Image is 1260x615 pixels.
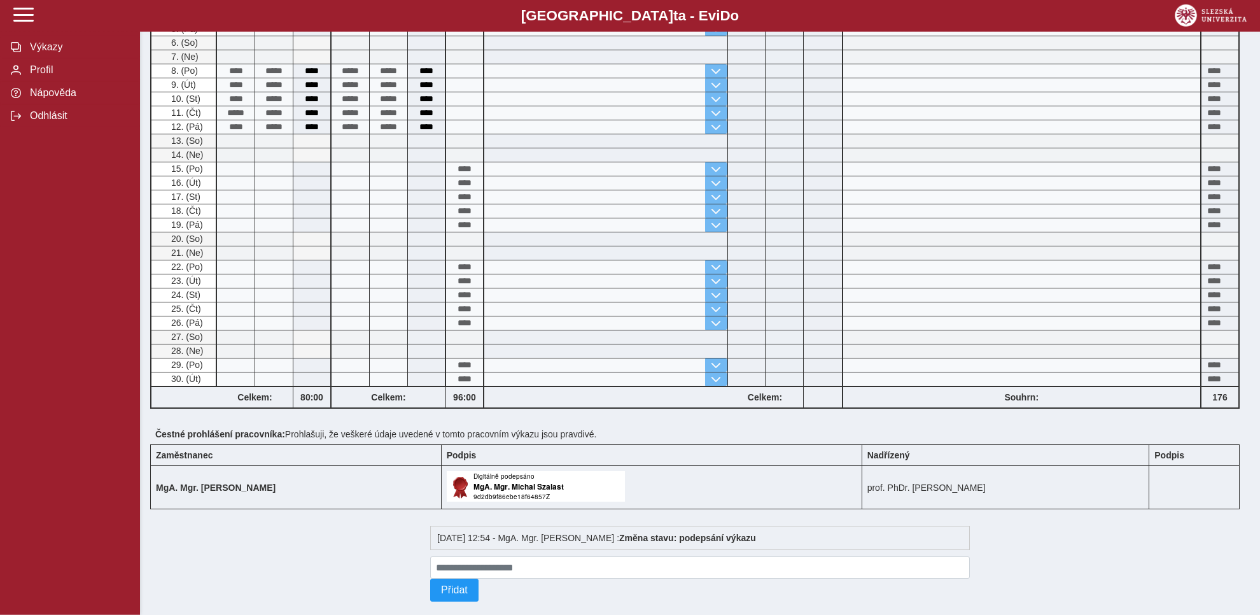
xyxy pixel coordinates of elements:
[169,248,204,258] span: 21. (Ne)
[150,424,1250,444] div: Prohlašuji, že veškeré údaje uvedené v tomto pracovním výkazu jsou pravdivé.
[38,8,1222,24] b: [GEOGRAPHIC_DATA] a - Evi
[156,483,276,493] b: MgA. Mgr. [PERSON_NAME]
[169,346,204,356] span: 28. (Ne)
[447,471,625,502] img: Digitálně podepsáno uživatelem
[169,150,204,160] span: 14. (Ne)
[169,276,201,286] span: 23. (Út)
[169,164,203,174] span: 15. (Po)
[217,392,293,402] b: Celkem:
[169,52,199,62] span: 7. (Ne)
[169,206,201,216] span: 18. (Čt)
[447,450,477,460] b: Podpis
[169,24,198,34] span: 5. (Pá)
[169,38,198,48] span: 6. (So)
[155,429,285,439] b: Čestné prohlášení pracovníka:
[169,122,203,132] span: 12. (Pá)
[1004,392,1039,402] b: Souhrn:
[731,8,739,24] span: o
[26,41,129,53] span: Výkazy
[26,110,129,122] span: Odhlásit
[169,136,203,146] span: 13. (So)
[169,318,203,328] span: 26. (Pá)
[26,64,129,76] span: Profil
[169,332,203,342] span: 27. (So)
[430,579,479,602] button: Přidat
[619,533,756,543] b: Změna stavu: podepsání výkazu
[673,8,678,24] span: t
[169,66,198,76] span: 8. (Po)
[169,220,203,230] span: 19. (Pá)
[1154,450,1184,460] b: Podpis
[169,360,203,370] span: 29. (Po)
[26,87,129,99] span: Nápověda
[169,304,201,314] span: 25. (Čt)
[727,392,803,402] b: Celkem:
[169,374,201,384] span: 30. (Út)
[332,392,445,402] b: Celkem:
[862,466,1149,509] td: prof. PhDr. [PERSON_NAME]
[169,262,203,272] span: 22. (Po)
[169,108,201,118] span: 11. (Čt)
[169,80,196,90] span: 9. (Út)
[169,192,200,202] span: 17. (St)
[720,8,730,24] span: D
[169,94,200,104] span: 10. (St)
[169,290,200,300] span: 24. (St)
[867,450,910,460] b: Nadřízený
[430,526,970,550] div: [DATE] 12:54 - MgA. Mgr. [PERSON_NAME] :
[156,450,213,460] b: Zaměstnanec
[293,392,330,402] b: 80:00
[441,584,468,596] span: Přidat
[446,392,483,402] b: 96:00
[1201,392,1238,402] b: 176
[169,178,201,188] span: 16. (Út)
[1175,4,1247,27] img: logo_web_su.png
[169,234,203,244] span: 20. (So)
